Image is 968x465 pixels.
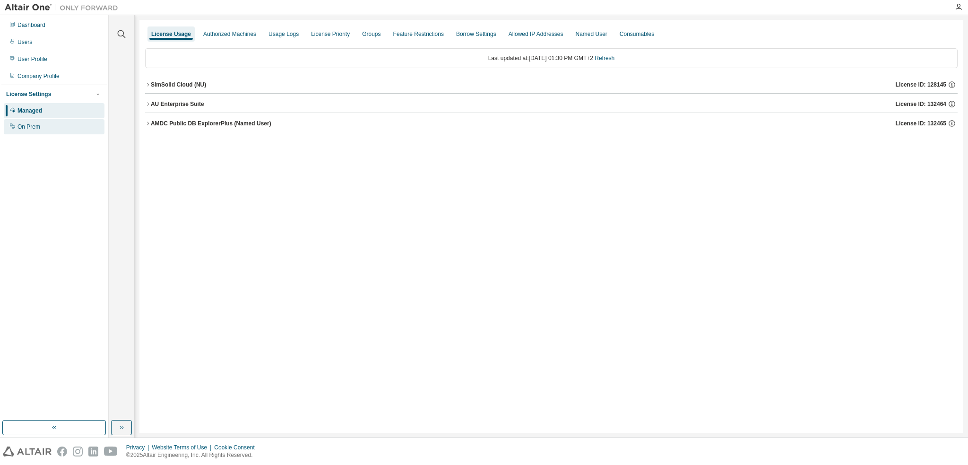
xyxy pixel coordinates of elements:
div: Borrow Settings [456,30,496,38]
img: youtube.svg [104,447,118,456]
div: AU Enterprise Suite [151,100,204,108]
p: © 2025 Altair Engineering, Inc. All Rights Reserved. [126,451,260,459]
div: Privacy [126,444,152,451]
button: AMDC Public DB ExplorerPlus (Named User)License ID: 132465 [145,113,958,134]
img: instagram.svg [73,447,83,456]
div: Authorized Machines [203,30,256,38]
div: Company Profile [17,72,60,80]
img: Altair One [5,3,123,12]
div: SimSolid Cloud (NU) [151,81,206,88]
div: Feature Restrictions [393,30,444,38]
div: Managed [17,107,42,114]
div: Groups [362,30,380,38]
img: linkedin.svg [88,447,98,456]
div: License Settings [6,90,51,98]
span: License ID: 132465 [896,120,946,127]
div: Dashboard [17,21,45,29]
img: facebook.svg [57,447,67,456]
div: Users [17,38,32,46]
div: AMDC Public DB ExplorerPlus (Named User) [151,120,271,127]
img: altair_logo.svg [3,447,52,456]
span: License ID: 128145 [896,81,946,88]
div: License Usage [151,30,191,38]
div: On Prem [17,123,40,131]
a: Refresh [595,55,614,61]
div: License Priority [311,30,350,38]
div: Usage Logs [268,30,299,38]
button: SimSolid Cloud (NU)License ID: 128145 [145,74,958,95]
button: AU Enterprise SuiteLicense ID: 132464 [145,94,958,114]
span: License ID: 132464 [896,100,946,108]
div: Consumables [620,30,654,38]
div: Website Terms of Use [152,444,214,451]
div: Allowed IP Addresses [509,30,563,38]
div: Last updated at: [DATE] 01:30 PM GMT+2 [145,48,958,68]
div: User Profile [17,55,47,63]
div: Named User [575,30,607,38]
div: Cookie Consent [214,444,260,451]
